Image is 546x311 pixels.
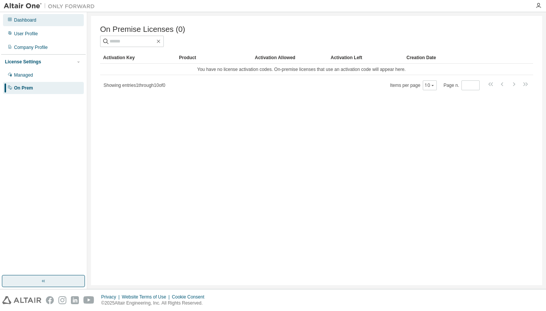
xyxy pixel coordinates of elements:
[122,294,172,300] div: Website Terms of Use
[406,52,500,64] div: Creation Date
[100,64,503,75] td: You have no license activation codes. On-premise licenses that use an activation code will appear...
[14,72,33,78] div: Managed
[425,82,435,88] button: 10
[71,296,79,304] img: linkedin.svg
[14,31,38,37] div: User Profile
[14,44,48,50] div: Company Profile
[172,294,209,300] div: Cookie Consent
[390,80,437,90] span: Items per page
[46,296,54,304] img: facebook.svg
[100,25,185,34] span: On Premise Licenses (0)
[104,83,165,88] span: Showing entries 1 through 10 of 0
[331,52,400,64] div: Activation Left
[255,52,325,64] div: Activation Allowed
[179,52,249,64] div: Product
[14,17,36,23] div: Dashboard
[58,296,66,304] img: instagram.svg
[101,300,209,306] p: © 2025 Altair Engineering, Inc. All Rights Reserved.
[5,59,41,65] div: License Settings
[444,80,480,90] span: Page n.
[103,52,173,64] div: Activation Key
[101,294,122,300] div: Privacy
[14,85,33,91] div: On Prem
[83,296,94,304] img: youtube.svg
[2,296,41,304] img: altair_logo.svg
[4,2,99,10] img: Altair One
